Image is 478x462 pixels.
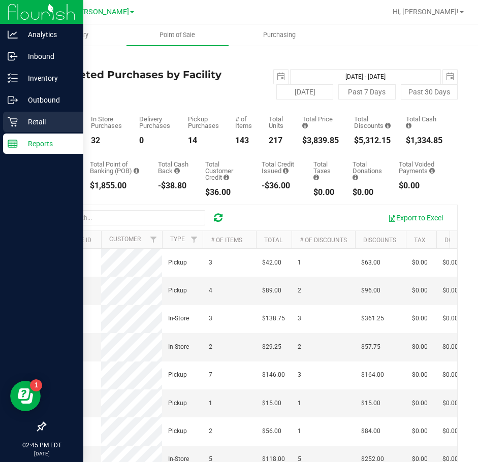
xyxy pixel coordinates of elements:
div: $0.00 [313,188,337,196]
a: # of Items [211,237,242,244]
span: $0.00 [412,286,428,295]
span: $361.25 [361,314,384,323]
button: Past 30 Days [401,84,458,100]
div: Total Taxes [313,161,337,181]
span: select [443,70,457,84]
div: Total Price [302,116,339,129]
span: Purchasing [249,30,309,40]
span: $0.00 [412,399,428,408]
div: $1,334.85 [406,137,442,145]
span: $0.00 [442,399,458,408]
span: Pickup [168,426,187,436]
a: Type [170,236,185,243]
span: $84.00 [361,426,380,436]
span: 1 [298,426,301,436]
span: Pickup [168,399,187,408]
a: # of Discounts [300,237,347,244]
a: Point of Sale [126,24,229,46]
div: $36.00 [205,188,246,196]
span: 1 [209,399,212,408]
a: Total [264,237,282,244]
div: 14 [188,137,219,145]
a: Filter [145,231,162,248]
div: -$38.80 [158,182,190,190]
div: Total Donations [353,161,384,181]
div: Pickup Purchases [188,116,219,129]
i: Sum of all voided payment transaction amounts, excluding tips and transaction fees, for all purch... [429,168,435,174]
i: Sum of the successful, non-voided point-of-banking payment transactions, both via payment termina... [134,168,139,174]
span: $0.00 [442,426,458,436]
a: Discounts [363,237,396,244]
inline-svg: Retail [8,117,18,127]
span: $0.00 [442,370,458,380]
div: In Store Purchases [91,116,124,129]
span: $15.00 [361,399,380,408]
span: $138.75 [262,314,285,323]
inline-svg: Analytics [8,29,18,40]
span: $96.00 [361,286,380,295]
div: Delivery Purchases [139,116,173,129]
span: $57.75 [361,342,380,352]
a: Donation [444,237,474,244]
span: 2 [209,426,212,436]
span: $0.00 [442,342,458,352]
i: Sum of the successful, non-voided payments using account credit for all purchases in the date range. [224,174,229,181]
span: 3 [209,258,212,268]
button: Past 7 Days [338,84,395,100]
span: Pickup [168,370,187,380]
div: 143 [235,137,253,145]
span: $63.00 [361,258,380,268]
iframe: Resource center unread badge [30,379,42,391]
a: Filter [186,231,203,248]
p: Retail [18,116,79,128]
div: Total Customer Credit [205,161,246,181]
span: 4 [209,286,212,295]
div: # of Items [235,116,253,129]
a: Customer [109,236,141,243]
div: Total Cash [406,116,442,129]
a: Purchasing [229,24,331,46]
i: Sum of all round-up-to-next-dollar total price adjustments for all purchases in the date range. [353,174,358,181]
p: Outbound [18,94,79,106]
span: select [274,70,288,84]
i: Sum of the discount values applied to the all purchases in the date range. [385,122,391,129]
span: $15.00 [262,399,281,408]
span: 1 [298,258,301,268]
span: $0.00 [412,370,428,380]
span: $89.00 [262,286,281,295]
span: 3 [298,370,301,380]
div: $3,839.85 [302,137,339,145]
i: Sum of the cash-back amounts from rounded-up electronic payments for all purchases in the date ra... [174,168,180,174]
span: $0.00 [442,314,458,323]
span: 2 [298,342,301,352]
span: In-Store [168,314,189,323]
p: Reports [18,138,79,150]
p: Analytics [18,28,79,41]
div: 217 [269,137,287,145]
p: Inbound [18,50,79,62]
span: Hi, [PERSON_NAME]! [393,8,459,16]
div: 32 [91,137,124,145]
i: Sum of the total taxes for all purchases in the date range. [313,174,319,181]
inline-svg: Inbound [8,51,18,61]
span: $29.25 [262,342,281,352]
span: $42.00 [262,258,281,268]
span: $0.00 [442,286,458,295]
span: $0.00 [412,342,428,352]
inline-svg: Reports [8,139,18,149]
p: 02:45 PM EDT [5,441,79,450]
span: 2 [209,342,212,352]
button: [DATE] [276,84,333,100]
button: Export to Excel [381,209,450,226]
div: Total Voided Payments [399,161,442,174]
div: $0.00 [399,182,442,190]
div: $0.00 [353,188,384,196]
span: Pickup [168,286,187,295]
p: [DATE] [5,450,79,457]
iframe: Resource center [10,381,41,411]
div: 0 [139,137,173,145]
span: [PERSON_NAME] [73,8,129,16]
span: $0.00 [412,258,428,268]
inline-svg: Outbound [8,95,18,105]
